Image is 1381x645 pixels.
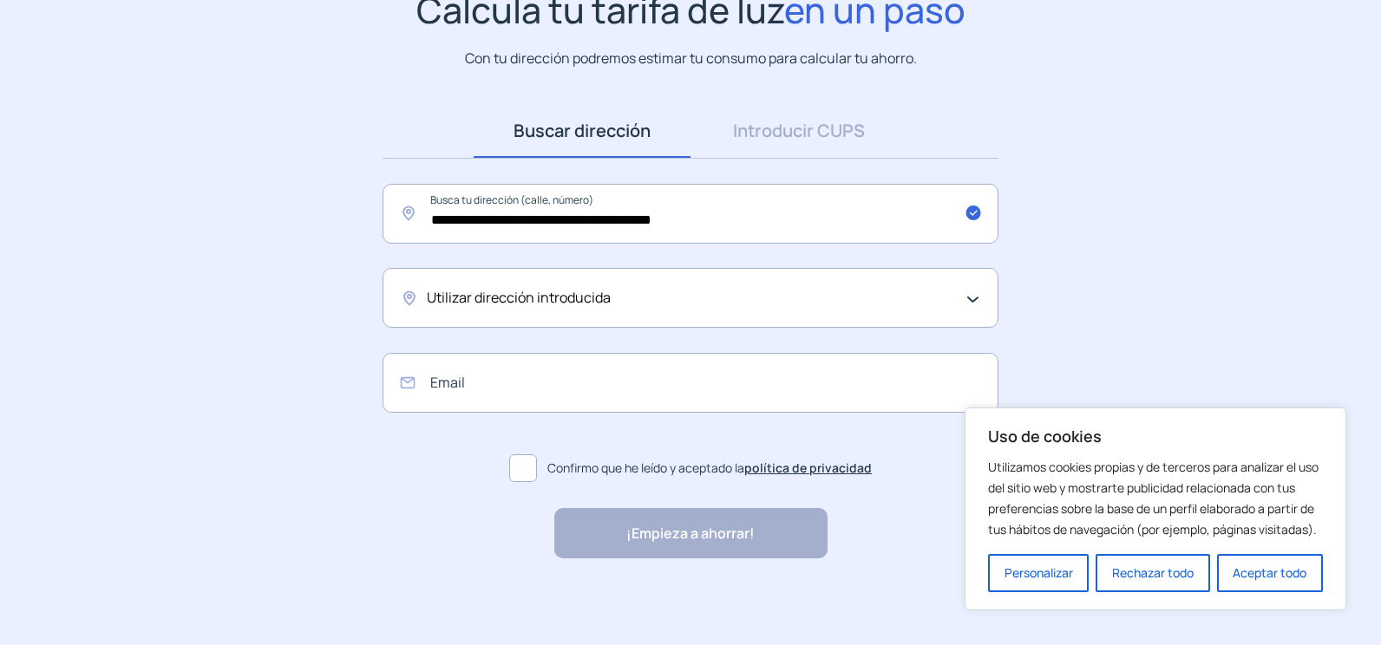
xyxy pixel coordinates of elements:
a: Introducir CUPS [690,104,907,158]
p: Con tu dirección podremos estimar tu consumo para calcular tu ahorro. [465,48,917,69]
a: Buscar dirección [474,104,690,158]
span: Confirmo que he leído y aceptado la [547,459,872,478]
div: Uso de cookies [965,407,1346,610]
button: Personalizar [988,554,1089,592]
a: política de privacidad [744,459,872,476]
button: Aceptar todo [1217,554,1323,592]
p: Uso de cookies [988,426,1323,446]
p: Utilizamos cookies propias y de terceros para analizar el uso del sitio web y mostrarte publicida... [988,457,1323,540]
button: Rechazar todo [1096,554,1209,592]
span: Utilizar dirección introducida [427,287,611,309]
